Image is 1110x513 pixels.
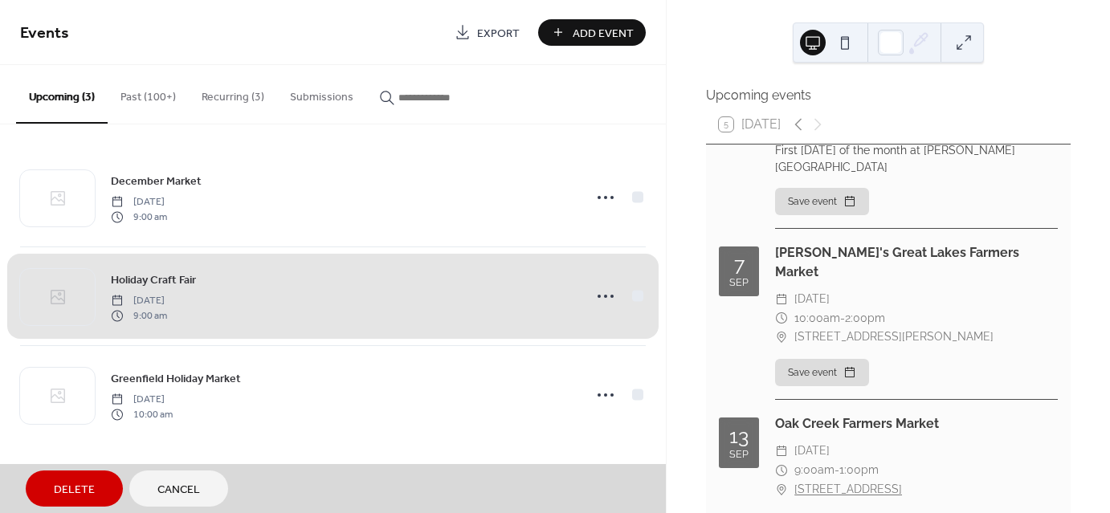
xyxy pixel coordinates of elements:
[775,414,1058,434] div: Oak Creek Farmers Market
[16,65,108,124] button: Upcoming (3)
[775,328,788,347] div: ​
[573,25,634,42] span: Add Event
[729,278,749,288] div: Sep
[477,25,520,42] span: Export
[845,309,885,328] span: 2:00pm
[775,188,869,215] button: Save event
[775,243,1058,282] div: [PERSON_NAME]'s Great Lakes Farmers Market
[26,470,123,507] button: Delete
[794,461,835,480] span: 9:00am
[794,442,830,461] span: [DATE]
[157,482,200,499] span: Cancel
[794,309,840,328] span: 10:00am
[775,461,788,480] div: ​
[794,290,830,309] span: [DATE]
[775,480,788,499] div: ​
[794,328,994,347] span: [STREET_ADDRESS][PERSON_NAME]
[775,290,788,309] div: ​
[538,19,646,46] button: Add Event
[835,461,839,480] span: -
[794,480,902,499] a: [STREET_ADDRESS]
[729,426,749,446] div: 13
[129,470,228,507] button: Cancel
[839,461,879,480] span: 1:00pm
[443,19,532,46] a: Export
[277,65,366,122] button: Submissions
[108,65,189,122] button: Past (100+)
[20,18,69,49] span: Events
[840,309,845,328] span: -
[775,359,869,386] button: Save event
[775,142,1058,176] div: First [DATE] of the month at [PERSON_NAME][GEOGRAPHIC_DATA]
[706,86,1071,105] div: Upcoming events
[775,442,788,461] div: ​
[734,254,745,275] div: 7
[729,450,749,460] div: Sep
[775,309,788,328] div: ​
[189,65,277,122] button: Recurring (3)
[54,482,95,499] span: Delete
